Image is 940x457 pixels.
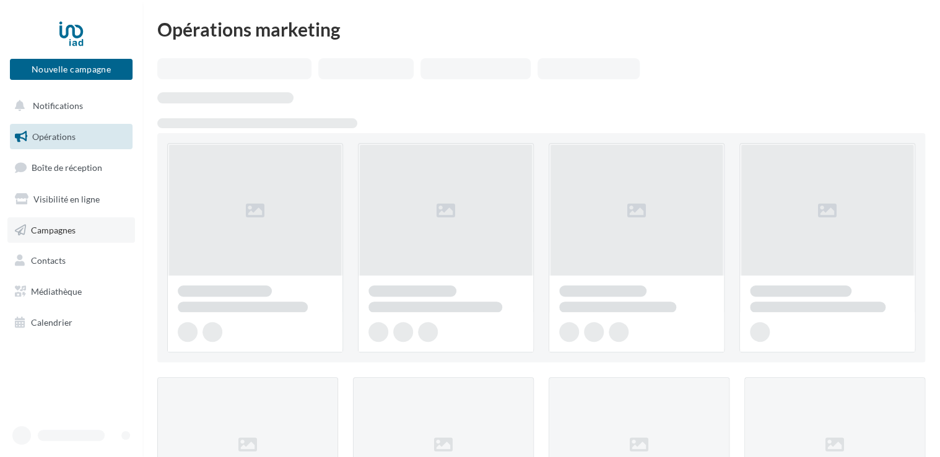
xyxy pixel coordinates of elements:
[33,100,83,111] span: Notifications
[7,93,130,119] button: Notifications
[31,286,82,297] span: Médiathèque
[7,154,135,181] a: Boîte de réception
[10,59,133,80] button: Nouvelle campagne
[32,162,102,173] span: Boîte de réception
[7,310,135,336] a: Calendrier
[7,217,135,243] a: Campagnes
[31,317,72,328] span: Calendrier
[31,224,76,235] span: Campagnes
[32,131,76,142] span: Opérations
[31,255,66,266] span: Contacts
[157,20,925,38] div: Opérations marketing
[7,186,135,212] a: Visibilité en ligne
[7,124,135,150] a: Opérations
[7,279,135,305] a: Médiathèque
[33,194,100,204] span: Visibilité en ligne
[7,248,135,274] a: Contacts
